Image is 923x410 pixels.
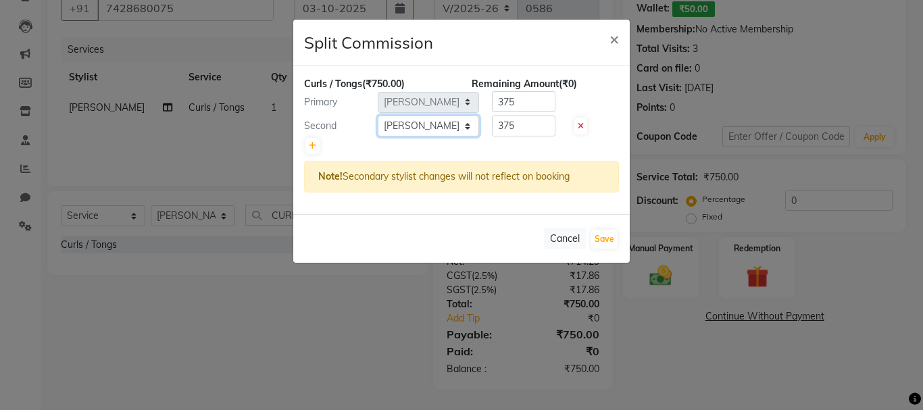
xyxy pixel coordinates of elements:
button: Cancel [544,228,586,249]
span: (₹0) [559,78,577,90]
button: Close [599,20,630,57]
div: Primary [294,95,378,109]
span: Remaining Amount [472,78,559,90]
button: Save [591,230,618,249]
strong: Note! [318,170,343,182]
span: × [609,28,619,49]
h4: Split Commission [304,30,433,55]
span: Curls / Tongs [304,78,362,90]
div: Second [294,119,378,133]
div: Secondary stylist changes will not reflect on booking [304,161,619,193]
span: (₹750.00) [362,78,405,90]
